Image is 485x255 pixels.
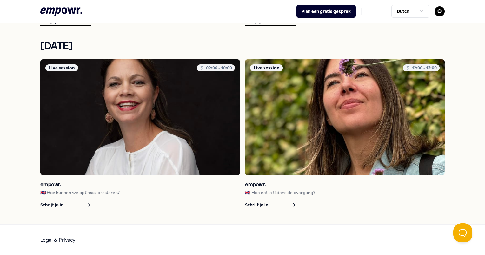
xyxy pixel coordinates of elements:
[245,201,296,209] div: Schrijf je in
[40,237,76,243] a: Legal & Privacy
[245,59,445,209] a: activity imageLive session12:00 - 13:00empowr.🇬🇧 Hoe eet je tijdens de overgang?Schrijf je in
[296,5,356,18] button: Plan een gratis gesprek
[403,64,440,71] div: 12:00 - 13:00
[453,223,472,242] iframe: Help Scout Beacon - Open
[245,59,445,175] img: activity image
[40,189,240,196] p: 🇬🇧 Hoe kunnen we optimaal presteren?
[250,64,283,71] div: Live session
[245,180,445,189] h3: empowr.
[40,38,444,54] h2: [DATE]
[40,59,240,209] a: activity imageLive session09:00 - 10:00empowr.🇬🇧 Hoe kunnen we optimaal presteren?Schrijf je in
[197,64,235,71] div: 09:00 - 10:00
[435,6,445,16] button: O
[40,59,240,175] img: activity image
[245,189,445,196] p: 🇬🇧 Hoe eet je tijdens de overgang?
[40,180,240,189] h3: empowr.
[45,64,78,71] div: Live session
[40,201,91,209] div: Schrijf je in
